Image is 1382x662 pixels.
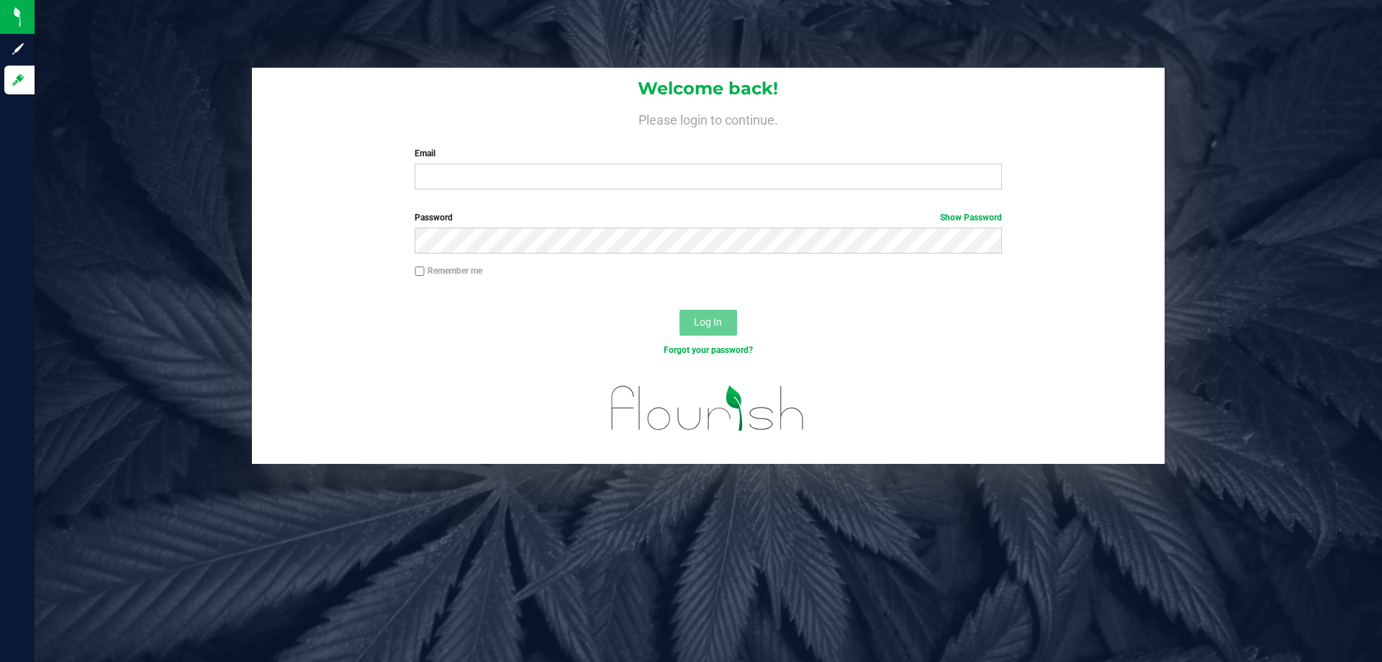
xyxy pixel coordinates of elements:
[252,79,1165,98] h1: Welcome back!
[415,264,482,277] label: Remember me
[679,310,737,336] button: Log In
[415,147,1001,160] label: Email
[694,316,722,328] span: Log In
[940,213,1002,223] a: Show Password
[664,345,753,355] a: Forgot your password?
[594,372,822,445] img: flourish_logo.svg
[252,109,1165,127] h4: Please login to continue.
[11,42,25,56] inline-svg: Sign up
[415,213,453,223] span: Password
[415,267,425,277] input: Remember me
[11,73,25,87] inline-svg: Log in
